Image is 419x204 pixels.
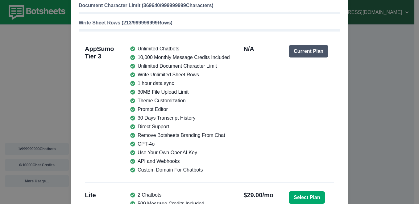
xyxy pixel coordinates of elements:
[289,191,325,204] button: Select Plan
[130,54,230,61] li: 10,000 Monthly Message Credits Included
[79,2,340,9] p: Document Character Limit ( 369640 / 999999999 Characters)
[130,88,230,96] li: 30MB File Upload Limit
[130,158,230,165] li: API and Webhooks
[130,114,230,122] li: 30 Days Transcript History
[130,106,230,113] li: Prompt Editor
[130,45,230,53] li: Unlimited Chatbots
[130,97,230,104] li: Theme Customization
[79,19,340,27] p: Write Sheet Rows ( 213 / 999999999 Rows)
[85,45,124,174] h2: AppSumo Tier 3
[130,62,230,70] li: Unlimited Document Character Limit
[130,71,230,79] li: Write Unlimited Sheet Rows
[289,45,328,57] button: Current Plan
[130,191,225,199] li: 2 Chatbots
[130,132,230,139] li: Remove Botsheets Branding From Chat
[130,166,230,174] li: Custom Domain For Chatbots
[130,140,230,148] li: GPT-4o
[243,45,254,174] h2: N/A
[130,80,230,87] li: 1 hour data sync
[130,123,230,130] li: Direct Support
[130,149,230,156] li: Use Your Own OpenAI Key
